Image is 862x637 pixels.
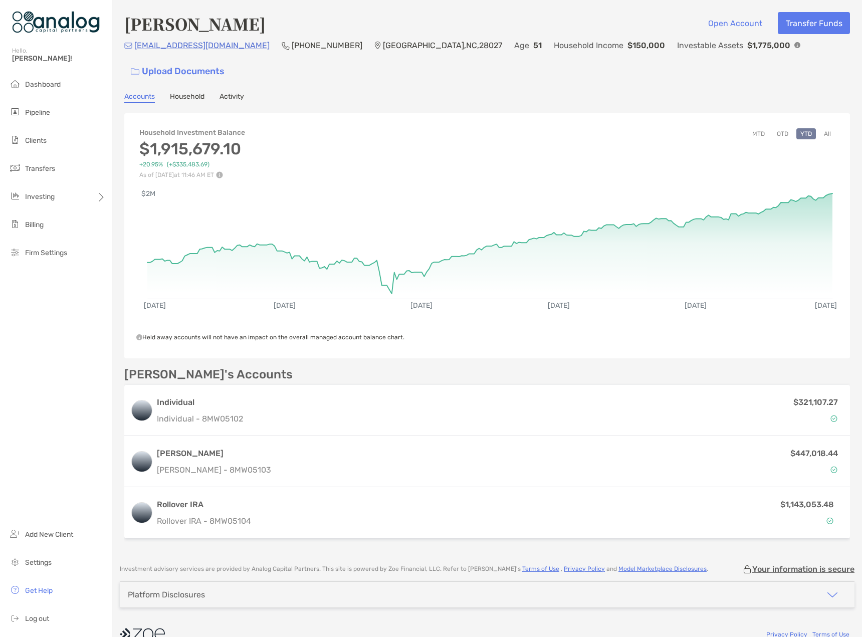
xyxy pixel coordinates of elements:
text: [DATE] [410,301,433,310]
a: Upload Documents [124,61,231,82]
span: Dashboard [25,80,61,89]
button: Transfer Funds [778,12,850,34]
a: Household [170,92,204,103]
a: Terms of Use [522,565,559,572]
span: Settings [25,558,52,567]
p: $447,018.44 [790,447,838,460]
img: clients icon [9,134,21,146]
h3: Rollover IRA [157,499,645,511]
a: Model Marketplace Disclosures [618,565,707,572]
span: Billing [25,221,44,229]
p: As of [DATE] at 11:46 AM ET [139,171,245,178]
img: Info Icon [794,42,800,48]
img: add_new_client icon [9,528,21,540]
img: icon arrow [826,589,838,601]
a: Privacy Policy [564,565,605,572]
span: (+$335,483.69) [167,161,209,168]
span: Held away accounts will not have an impact on the overall managed account balance chart. [136,334,404,341]
img: settings icon [9,556,21,568]
img: Zoe Logo [12,4,100,40]
img: firm-settings icon [9,246,21,258]
p: Investable Assets [677,39,743,52]
span: Clients [25,136,47,145]
p: Individual - 8MW05102 [157,412,243,425]
p: Age [514,39,529,52]
img: pipeline icon [9,106,21,118]
h4: Household Investment Balance [139,128,245,137]
text: [DATE] [685,301,707,310]
img: investing icon [9,190,21,202]
span: Add New Client [25,530,73,539]
span: Investing [25,192,55,201]
p: 51 [533,39,542,52]
h3: $1,915,679.10 [139,139,245,158]
span: Get Help [25,586,53,595]
p: $150,000 [627,39,665,52]
p: Rollover IRA - 8MW05104 [157,515,645,527]
h4: [PERSON_NAME] [124,12,266,35]
p: [PHONE_NUMBER] [292,39,362,52]
p: Your information is secure [752,564,854,574]
h3: [PERSON_NAME] [157,448,271,460]
img: logout icon [9,612,21,624]
div: Platform Disclosures [128,590,205,599]
p: $321,107.27 [793,396,838,408]
button: Open Account [700,12,770,34]
p: $1,775,000 [747,39,790,52]
button: MTD [748,128,769,139]
text: $2M [141,189,155,198]
img: Phone Icon [282,42,290,50]
img: Performance Info [216,171,223,178]
span: Pipeline [25,108,50,117]
button: YTD [796,128,816,139]
img: Location Icon [374,42,381,50]
span: [PERSON_NAME]! [12,54,106,63]
h3: Individual [157,396,243,408]
span: Log out [25,614,49,623]
a: Accounts [124,92,155,103]
img: logo account [132,503,152,523]
img: billing icon [9,218,21,230]
a: Activity [220,92,244,103]
p: Investment advisory services are provided by Analog Capital Partners . This site is powered by Zo... [120,565,708,573]
p: $1,143,053.48 [780,498,834,511]
img: Email Icon [124,43,132,49]
span: Firm Settings [25,249,67,257]
p: [GEOGRAPHIC_DATA] , NC , 28027 [383,39,502,52]
button: QTD [773,128,792,139]
text: [DATE] [815,301,837,310]
img: button icon [131,68,139,75]
text: [DATE] [144,301,166,310]
button: All [820,128,835,139]
img: logo account [132,400,152,420]
text: [DATE] [548,301,570,310]
img: dashboard icon [9,78,21,90]
img: Account Status icon [826,517,833,524]
img: transfers icon [9,162,21,174]
p: [PERSON_NAME]'s Accounts [124,368,293,381]
span: +20.95% [139,161,163,168]
img: Account Status icon [830,466,837,473]
img: logo account [132,452,152,472]
p: Household Income [554,39,623,52]
p: [EMAIL_ADDRESS][DOMAIN_NAME] [134,39,270,52]
p: [PERSON_NAME] - 8MW05103 [157,464,271,476]
img: get-help icon [9,584,21,596]
text: [DATE] [274,301,296,310]
span: Transfers [25,164,55,173]
img: Account Status icon [830,415,837,422]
